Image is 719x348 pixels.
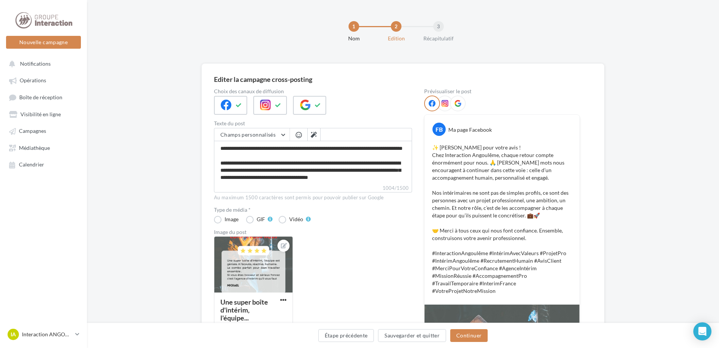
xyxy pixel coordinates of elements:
[450,329,488,342] button: Continuer
[433,21,444,32] div: 3
[432,123,446,136] div: FB
[220,131,276,138] span: Champs personnalisés
[214,121,412,126] label: Texte du post
[5,57,79,70] button: Notifications
[214,229,412,235] div: Image du post
[5,73,82,87] a: Opérations
[330,35,378,42] div: Nom
[6,327,81,342] a: IA Interaction ANGOULÈME
[214,128,290,141] button: Champs personnalisés
[5,124,82,137] a: Campagnes
[225,217,239,222] div: Image
[20,60,51,67] span: Notifications
[372,35,420,42] div: Edition
[214,207,412,212] label: Type de média *
[5,107,82,121] a: Visibilité en ligne
[289,217,303,222] div: Vidéo
[424,89,580,94] div: Prévisualiser le post
[220,298,268,322] div: Une super boîte d'intérim, l'équipe...
[257,217,265,222] div: GIF
[414,35,463,42] div: Récapitulatif
[432,144,572,295] p: ✨ [PERSON_NAME] pour votre avis ! Chez Interaction Angoulême, chaque retour compte énormément pou...
[19,94,62,100] span: Boîte de réception
[214,76,312,83] div: Editer la campagne cross-posting
[214,89,412,94] label: Choix des canaux de diffusion
[22,331,72,338] p: Interaction ANGOULÈME
[349,21,359,32] div: 1
[19,162,44,168] span: Calendrier
[378,329,446,342] button: Sauvegarder et quitter
[214,194,412,201] div: Au maximum 1500 caractères sont permis pour pouvoir publier sur Google
[448,126,492,134] div: Ma page Facebook
[11,331,16,338] span: IA
[19,128,46,134] span: Campagnes
[5,141,82,154] a: Médiathèque
[318,329,374,342] button: Étape précédente
[19,145,50,151] span: Médiathèque
[20,111,61,117] span: Visibilité en ligne
[214,184,412,192] label: 1004/1500
[391,21,401,32] div: 2
[5,157,82,171] a: Calendrier
[5,90,82,104] a: Boîte de réception
[20,77,46,84] span: Opérations
[693,322,711,340] div: Open Intercom Messenger
[6,36,81,49] button: Nouvelle campagne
